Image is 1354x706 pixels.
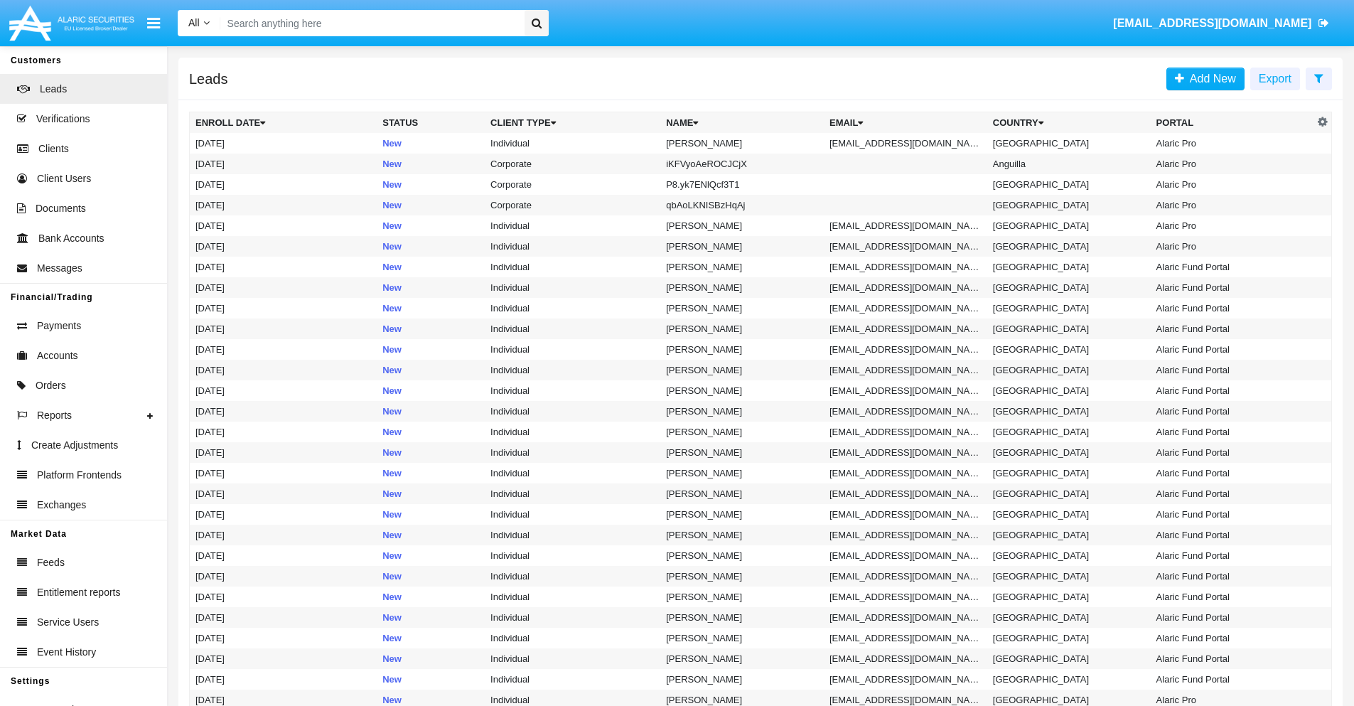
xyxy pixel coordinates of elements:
td: New [377,545,485,566]
td: iKFVyoAeROCJCjX [660,154,824,174]
th: Status [377,112,485,134]
td: [DATE] [190,380,377,401]
td: Individual [485,339,660,360]
td: [EMAIL_ADDRESS][DOMAIN_NAME] [824,298,987,319]
td: Alaric Fund Portal [1151,545,1314,566]
td: [PERSON_NAME] [660,360,824,380]
td: Individual [485,215,660,236]
td: [GEOGRAPHIC_DATA] [987,545,1151,566]
td: [EMAIL_ADDRESS][DOMAIN_NAME] [824,628,987,648]
a: All [178,16,220,31]
td: [DATE] [190,195,377,215]
td: [PERSON_NAME] [660,339,824,360]
span: [EMAIL_ADDRESS][DOMAIN_NAME] [1113,17,1311,29]
td: [DATE] [190,298,377,319]
td: qbAoLKNISBzHqAj [660,195,824,215]
td: [EMAIL_ADDRESS][DOMAIN_NAME] [824,133,987,154]
td: [GEOGRAPHIC_DATA] [987,504,1151,525]
td: Anguilla [987,154,1151,174]
span: Create Adjustments [31,438,118,453]
td: [EMAIL_ADDRESS][DOMAIN_NAME] [824,504,987,525]
td: [DATE] [190,545,377,566]
td: Individual [485,504,660,525]
td: [DATE] [190,174,377,195]
td: [GEOGRAPHIC_DATA] [987,319,1151,339]
td: New [377,195,485,215]
td: [PERSON_NAME] [660,463,824,483]
td: [EMAIL_ADDRESS][DOMAIN_NAME] [824,648,987,669]
td: P8.yk7ENlQcf3T1 [660,174,824,195]
td: Individual [485,422,660,442]
td: [DATE] [190,360,377,380]
td: [EMAIL_ADDRESS][DOMAIN_NAME] [824,277,987,298]
td: Individual [485,607,660,628]
td: [EMAIL_ADDRESS][DOMAIN_NAME] [824,360,987,380]
td: New [377,319,485,339]
th: Country [987,112,1151,134]
td: [GEOGRAPHIC_DATA] [987,380,1151,401]
span: Reports [37,408,72,423]
td: [GEOGRAPHIC_DATA] [987,133,1151,154]
td: [DATE] [190,483,377,504]
td: New [377,504,485,525]
td: Individual [485,401,660,422]
span: Messages [37,261,82,276]
td: Individual [485,257,660,277]
td: Alaric Fund Portal [1151,525,1314,545]
td: New [377,566,485,587]
span: Platform Frontends [37,468,122,483]
td: Individual [485,236,660,257]
td: [GEOGRAPHIC_DATA] [987,669,1151,690]
td: New [377,483,485,504]
td: [PERSON_NAME] [660,401,824,422]
td: [GEOGRAPHIC_DATA] [987,174,1151,195]
td: Individual [485,669,660,690]
td: [GEOGRAPHIC_DATA] [987,422,1151,442]
td: [GEOGRAPHIC_DATA] [987,483,1151,504]
td: [GEOGRAPHIC_DATA] [987,236,1151,257]
td: New [377,360,485,380]
td: [GEOGRAPHIC_DATA] [987,525,1151,545]
td: Individual [485,648,660,669]
td: Alaric Fund Portal [1151,504,1314,525]
td: New [377,174,485,195]
td: Alaric Fund Portal [1151,463,1314,483]
td: [GEOGRAPHIC_DATA] [987,401,1151,422]
span: Clients [38,141,69,156]
td: New [377,277,485,298]
td: New [377,380,485,401]
td: [PERSON_NAME] [660,483,824,504]
td: Alaric Fund Portal [1151,380,1314,401]
td: Individual [485,483,660,504]
td: [GEOGRAPHIC_DATA] [987,298,1151,319]
td: Alaric Pro [1151,236,1314,257]
td: [GEOGRAPHIC_DATA] [987,566,1151,587]
td: [PERSON_NAME] [660,566,824,587]
td: [DATE] [190,504,377,525]
td: Alaric Fund Portal [1151,607,1314,628]
td: Individual [485,277,660,298]
td: New [377,236,485,257]
h5: Leads [189,73,228,85]
span: Event History [37,645,96,660]
span: Add New [1184,73,1236,85]
td: New [377,401,485,422]
td: New [377,133,485,154]
td: [PERSON_NAME] [660,298,824,319]
td: Individual [485,525,660,545]
img: Logo image [7,2,136,44]
span: Accounts [37,348,78,363]
td: [PERSON_NAME] [660,628,824,648]
input: Search [220,10,520,36]
td: Alaric Fund Portal [1151,648,1314,669]
td: [EMAIL_ADDRESS][DOMAIN_NAME] [824,339,987,360]
td: Alaric Fund Portal [1151,319,1314,339]
span: Verifications [36,112,90,127]
td: [GEOGRAPHIC_DATA] [987,628,1151,648]
th: Name [660,112,824,134]
td: Individual [485,545,660,566]
td: Alaric Fund Portal [1151,277,1314,298]
td: [EMAIL_ADDRESS][DOMAIN_NAME] [824,215,987,236]
th: Client Type [485,112,660,134]
td: Corporate [485,154,660,174]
